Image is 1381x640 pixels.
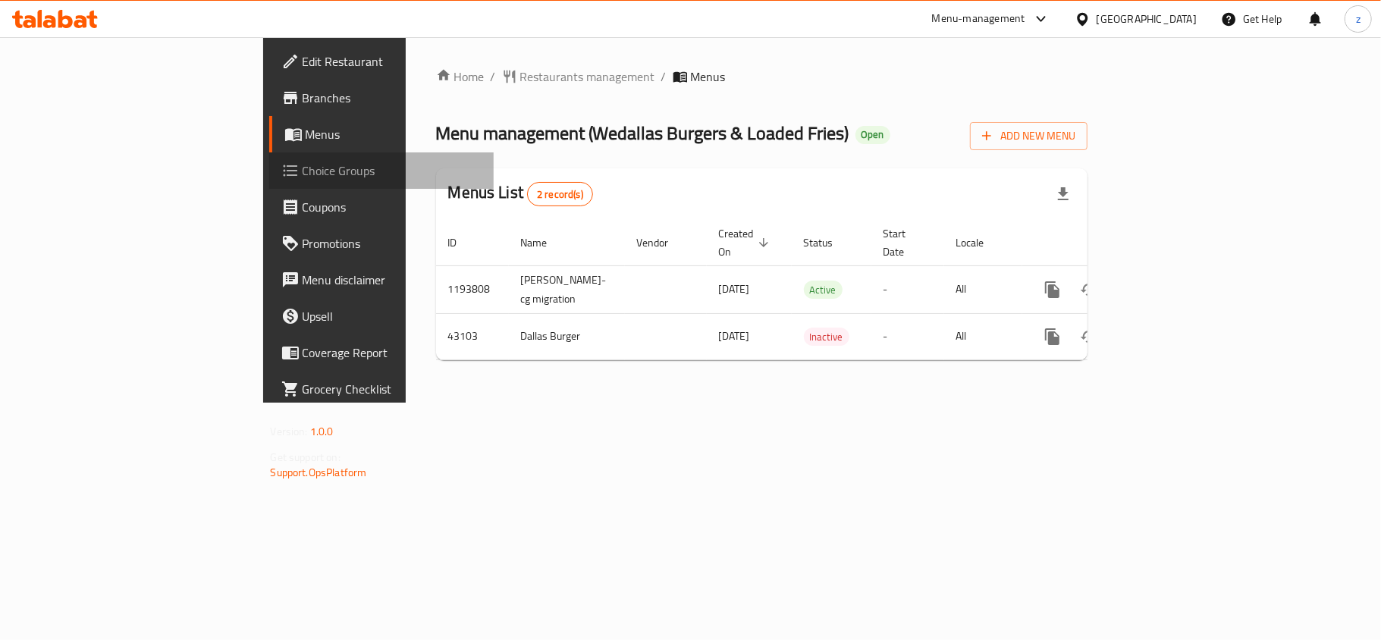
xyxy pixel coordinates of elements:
[436,116,849,150] span: Menu management ( Wedallas Burgers & Loaded Fries )
[691,67,726,86] span: Menus
[528,187,592,202] span: 2 record(s)
[509,313,625,359] td: Dallas Burger
[944,313,1022,359] td: All
[719,326,750,346] span: [DATE]
[269,80,494,116] a: Branches
[1034,271,1071,308] button: more
[269,116,494,152] a: Menus
[804,281,843,299] span: Active
[303,52,482,71] span: Edit Restaurant
[271,422,308,441] span: Version:
[303,344,482,362] span: Coverage Report
[303,198,482,216] span: Coupons
[855,128,890,141] span: Open
[303,307,482,325] span: Upsell
[804,234,853,252] span: Status
[804,328,849,346] span: Inactive
[310,422,334,441] span: 1.0.0
[303,234,482,253] span: Promotions
[719,279,750,299] span: [DATE]
[637,234,689,252] span: Vendor
[982,127,1075,146] span: Add New Menu
[303,271,482,289] span: Menu disclaimer
[970,122,1088,150] button: Add New Menu
[436,220,1192,360] table: enhanced table
[303,162,482,180] span: Choice Groups
[661,67,667,86] li: /
[271,447,341,467] span: Get support on:
[521,234,567,252] span: Name
[1045,176,1081,212] div: Export file
[269,262,494,298] a: Menu disclaimer
[271,463,367,482] a: Support.OpsPlatform
[520,67,655,86] span: Restaurants management
[944,265,1022,313] td: All
[269,334,494,371] a: Coverage Report
[436,67,1088,86] nav: breadcrumb
[871,313,944,359] td: -
[871,265,944,313] td: -
[502,67,655,86] a: Restaurants management
[1071,318,1107,355] button: Change Status
[527,182,593,206] div: Total records count
[269,298,494,334] a: Upsell
[932,10,1025,28] div: Menu-management
[448,181,593,206] h2: Menus List
[269,189,494,225] a: Coupons
[1356,11,1361,27] span: z
[269,152,494,189] a: Choice Groups
[269,225,494,262] a: Promotions
[509,265,625,313] td: [PERSON_NAME]-cg migration
[303,89,482,107] span: Branches
[269,43,494,80] a: Edit Restaurant
[1097,11,1197,27] div: [GEOGRAPHIC_DATA]
[303,380,482,398] span: Grocery Checklist
[719,224,774,261] span: Created On
[306,125,482,143] span: Menus
[884,224,926,261] span: Start Date
[855,126,890,144] div: Open
[448,234,477,252] span: ID
[269,371,494,407] a: Grocery Checklist
[1034,318,1071,355] button: more
[1071,271,1107,308] button: Change Status
[1022,220,1192,266] th: Actions
[956,234,1004,252] span: Locale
